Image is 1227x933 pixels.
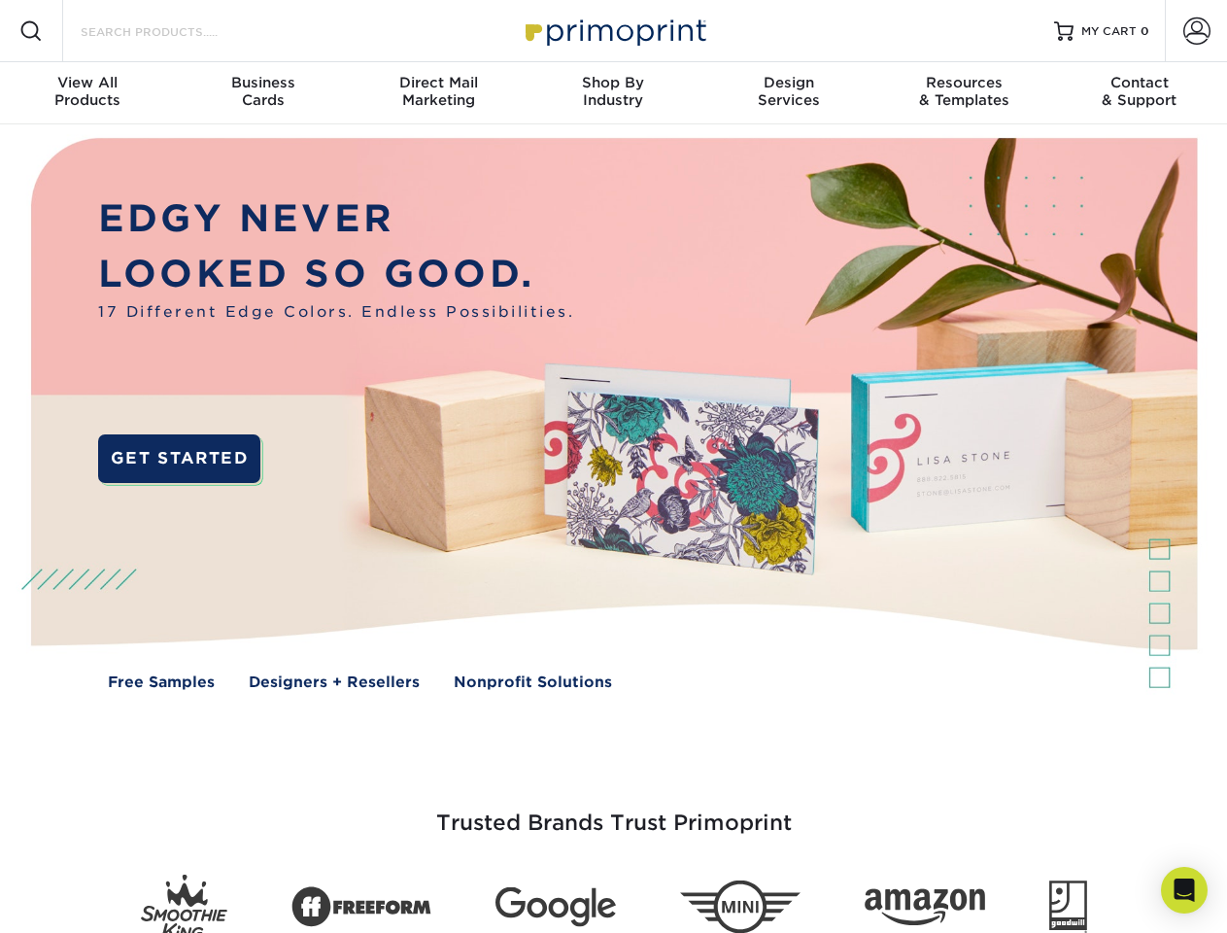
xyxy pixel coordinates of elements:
img: Primoprint [517,10,711,52]
span: Shop By [526,74,700,91]
a: Free Samples [108,672,215,694]
div: Cards [175,74,350,109]
img: Google [495,887,616,927]
span: Resources [876,74,1051,91]
img: Goodwill [1049,881,1087,933]
a: Designers + Resellers [249,672,420,694]
a: GET STARTED [98,434,260,483]
span: 17 Different Edge Colors. Endless Possibilities. [98,301,574,324]
div: Services [701,74,876,109]
p: LOOKED SO GOOD. [98,247,574,302]
a: BusinessCards [175,62,350,124]
div: Marketing [351,74,526,109]
span: Contact [1052,74,1227,91]
span: MY CART [1081,23,1137,40]
img: Amazon [865,889,985,926]
a: Resources& Templates [876,62,1051,124]
a: Direct MailMarketing [351,62,526,124]
span: Direct Mail [351,74,526,91]
h3: Trusted Brands Trust Primoprint [46,764,1182,859]
a: DesignServices [701,62,876,124]
div: Open Intercom Messenger [1161,867,1208,914]
a: Shop ByIndustry [526,62,700,124]
a: Nonprofit Solutions [454,672,612,694]
a: Contact& Support [1052,62,1227,124]
div: & Templates [876,74,1051,109]
span: 0 [1141,24,1149,38]
div: & Support [1052,74,1227,109]
span: Design [701,74,876,91]
div: Industry [526,74,700,109]
input: SEARCH PRODUCTS..... [79,19,268,43]
p: EDGY NEVER [98,191,574,247]
span: Business [175,74,350,91]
